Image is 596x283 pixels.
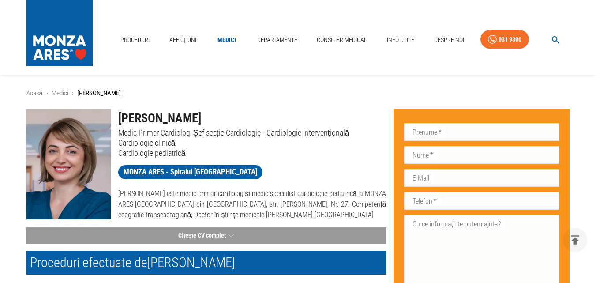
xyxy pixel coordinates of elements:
[118,148,386,158] p: Cardiologie pediatrică
[118,109,386,128] h1: [PERSON_NAME]
[118,165,262,179] a: MONZA ARES - Spitalul [GEOGRAPHIC_DATA]
[118,128,386,138] p: Medic Primar Cardiolog; Șef secție Cardiologie - Cardiologie Intervențională
[26,88,570,98] nav: breadcrumb
[118,138,386,148] p: Cardiologie clinică
[118,166,262,177] span: MONZA ARES - Spitalul [GEOGRAPHIC_DATA]
[52,89,68,97] a: Medici
[213,31,241,49] a: Medici
[499,34,521,45] div: 031 9300
[117,31,153,49] a: Proceduri
[26,227,386,244] button: Citește CV complet
[118,189,386,220] p: [PERSON_NAME] este medic primar cardiolog și medic specialist cardiologie pediatrică la MONZA ARE...
[313,31,371,49] a: Consilier Medical
[26,109,111,219] img: Dr. Silvia Deaconu
[46,88,48,98] li: ›
[26,89,43,97] a: Acasă
[72,88,74,98] li: ›
[166,31,200,49] a: Afecțiuni
[26,251,386,275] h2: Proceduri efectuate de [PERSON_NAME]
[77,88,121,98] p: [PERSON_NAME]
[563,228,587,252] button: delete
[254,31,301,49] a: Departamente
[431,31,468,49] a: Despre Noi
[383,31,418,49] a: Info Utile
[480,30,529,49] a: 031 9300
